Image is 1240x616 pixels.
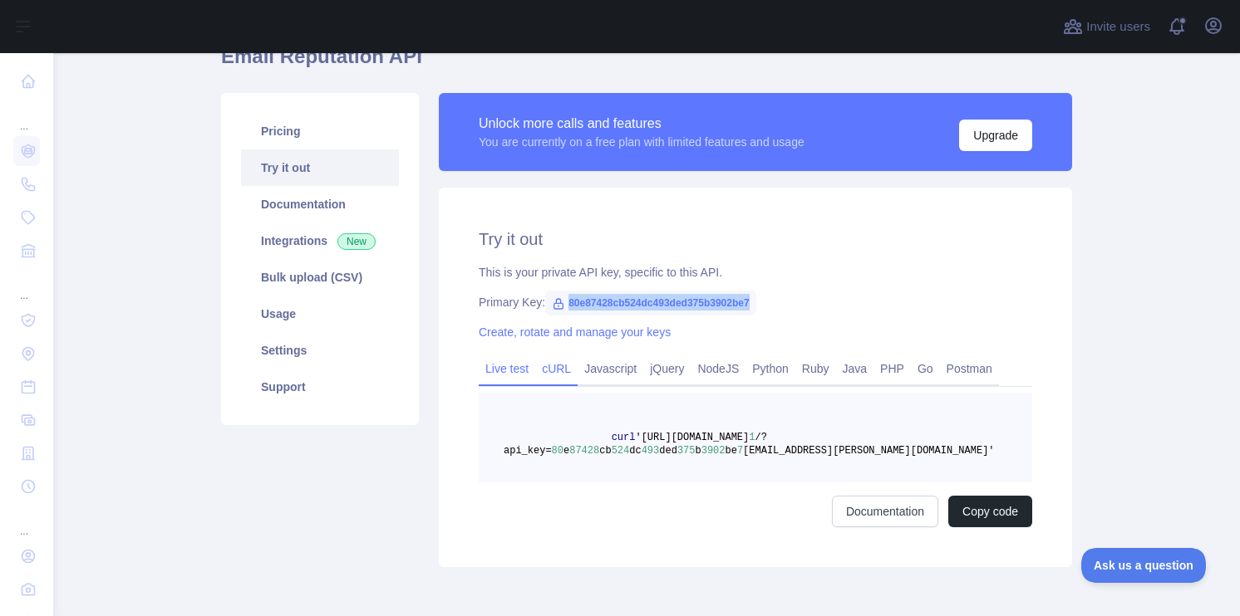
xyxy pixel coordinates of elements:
div: This is your private API key, specific to this API. [479,264,1032,281]
span: 3902 [701,445,726,457]
a: Integrations New [241,222,399,259]
div: ... [13,505,40,538]
div: Unlock more calls and features [479,114,805,134]
h2: Try it out [479,227,1032,251]
a: Documentation [832,496,938,527]
a: Pricing [241,113,399,149]
span: be [726,445,737,457]
a: cURL [535,355,578,382]
a: Try it out [241,149,399,186]
span: 80e87428cb524dc493ded375b3902be7 [545,291,756,315]
span: cb [599,445,611,457]
span: Invite users [1086,17,1150,37]
span: 7 [737,445,743,457]
a: NodeJS [691,355,745,382]
a: Documentation [241,186,399,222]
span: b [695,445,701,457]
a: Live test [479,355,535,382]
span: '[URL][DOMAIN_NAME] [635,432,749,443]
div: ... [13,269,40,302]
span: 87428 [569,445,599,457]
button: Upgrade [959,120,1032,151]
span: New [337,233,376,250]
span: 1 [749,432,755,443]
a: Settings [241,332,399,369]
a: Postman [940,355,999,382]
a: Javascript [578,355,643,382]
a: Java [836,355,874,382]
span: dc [629,445,641,457]
a: Python [745,355,795,382]
a: PHP [873,355,911,382]
a: Bulk upload (CSV) [241,259,399,296]
a: Usage [241,296,399,332]
span: 493 [642,445,660,457]
div: You are currently on a free plan with limited features and usage [479,134,805,150]
iframe: Toggle Customer Support [1081,548,1207,583]
button: Invite users [1060,13,1154,40]
span: 524 [612,445,630,457]
span: [EMAIL_ADDRESS][PERSON_NAME][DOMAIN_NAME]' [743,445,994,457]
a: Go [911,355,940,382]
h1: Email Reputation API [221,43,1072,83]
span: ded [659,445,677,457]
div: ... [13,100,40,133]
a: Create, rotate and manage your keys [479,325,671,339]
a: Ruby [795,355,836,382]
button: Copy code [948,496,1032,527]
a: Support [241,369,399,405]
span: e [563,445,569,457]
a: jQuery [643,355,691,382]
div: Primary Key: [479,294,1032,310]
span: 375 [677,445,696,457]
span: 80 [552,445,563,457]
span: curl [612,432,636,443]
